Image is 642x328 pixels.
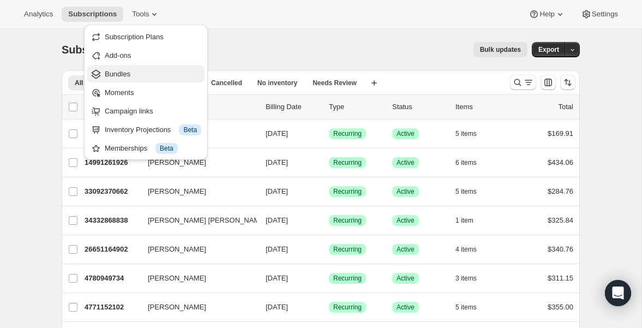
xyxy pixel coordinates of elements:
span: 5 items [455,303,477,312]
span: 3 items [455,274,477,283]
div: 7273578726[PERSON_NAME][DATE]SuccessRecurringSuccessActive5 items$169.91 [85,126,573,141]
span: No inventory [257,79,297,87]
span: Active [397,187,415,196]
button: 3 items [455,271,489,286]
span: [PERSON_NAME] [148,273,206,284]
span: Recurring [333,187,362,196]
div: IDCustomerBilling DateTypeStatusItemsTotal [85,102,573,112]
p: 4771152102 [85,302,139,313]
span: Active [397,158,415,167]
button: Memberships [87,139,205,157]
span: Cancelled [211,79,242,87]
span: Active [397,245,415,254]
button: 6 items [455,155,489,170]
button: Inventory Projections [87,121,205,138]
span: Subscriptions [68,10,117,19]
p: Status [392,102,447,112]
div: Type [329,102,383,112]
span: [DATE] [266,187,288,195]
div: 33092370662[PERSON_NAME][DATE]SuccessRecurringSuccessActive5 items$284.76 [85,184,573,199]
button: Campaign links [87,102,205,120]
button: 4 items [455,242,489,257]
span: Add-ons [105,51,131,59]
span: Analytics [24,10,53,19]
span: [PERSON_NAME] [PERSON_NAME] [148,215,266,226]
button: Customize table column order and visibility [541,75,556,90]
span: $355.00 [548,303,573,311]
div: 4780949734[PERSON_NAME][DATE]SuccessRecurringSuccessActive3 items$311.15 [85,271,573,286]
button: Tools [125,7,166,22]
button: Settings [574,7,625,22]
button: Bulk updates [473,42,527,57]
span: $284.76 [548,187,573,195]
span: Bundles [105,70,130,78]
button: [PERSON_NAME] [141,270,250,287]
p: 34332868838 [85,215,139,226]
span: Beta [183,126,197,134]
span: [DATE] [266,245,288,253]
p: Billing Date [266,102,320,112]
p: Total [559,102,573,112]
p: 26651164902 [85,244,139,255]
button: Subscriptions [62,7,123,22]
button: Sort the results [560,75,575,90]
p: 4780949734 [85,273,139,284]
span: Export [538,45,559,54]
span: Settings [592,10,618,19]
button: Create new view [365,75,383,91]
button: Search and filter results [510,75,536,90]
div: Open Intercom Messenger [605,280,631,306]
span: $325.84 [548,216,573,224]
div: 4771152102[PERSON_NAME][DATE]SuccessRecurringSuccessActive5 items$355.00 [85,300,573,315]
button: 5 items [455,300,489,315]
span: $434.06 [548,158,573,166]
button: Help [522,7,572,22]
span: 6 items [455,158,477,167]
span: Active [397,216,415,225]
span: Recurring [333,245,362,254]
button: 1 item [455,213,485,228]
span: 4 items [455,245,477,254]
button: Add-ons [87,46,205,64]
div: 34332868838[PERSON_NAME] [PERSON_NAME][DATE]SuccessRecurringSuccessActive1 item$325.84 [85,213,573,228]
span: 5 items [455,129,477,138]
div: Items [455,102,510,112]
p: 33092370662 [85,186,139,197]
span: [DATE] [266,158,288,166]
span: [DATE] [266,216,288,224]
div: 26651164902[PERSON_NAME][DATE]SuccessRecurringSuccessActive4 items$340.76 [85,242,573,257]
span: [DATE] [266,129,288,138]
div: Memberships [105,143,201,154]
span: Recurring [333,303,362,312]
button: 5 items [455,184,489,199]
span: Active [397,303,415,312]
button: Analytics [17,7,59,22]
div: 14991261926[PERSON_NAME][DATE]SuccessRecurringSuccessActive6 items$434.06 [85,155,573,170]
span: [DATE] [266,274,288,282]
span: Active [397,274,415,283]
span: Beta [160,144,173,153]
span: $340.76 [548,245,573,253]
span: Recurring [333,158,362,167]
span: All [75,79,83,87]
span: Recurring [333,216,362,225]
span: Help [539,10,554,19]
span: Campaign links [105,107,153,115]
button: [PERSON_NAME] [141,299,250,316]
button: Bundles [87,65,205,82]
span: Recurring [333,129,362,138]
span: Tools [132,10,149,19]
span: Bulk updates [480,45,521,54]
button: [PERSON_NAME] [141,183,250,200]
span: [PERSON_NAME] [148,186,206,197]
span: Subscription Plans [105,33,164,41]
span: Needs Review [313,79,357,87]
span: $169.91 [548,129,573,138]
span: [PERSON_NAME] [148,244,206,255]
button: 5 items [455,126,489,141]
span: $311.15 [548,274,573,282]
button: Subscription Plans [87,28,205,45]
button: Export [532,42,566,57]
span: Moments [105,88,134,97]
div: Inventory Projections [105,124,201,135]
